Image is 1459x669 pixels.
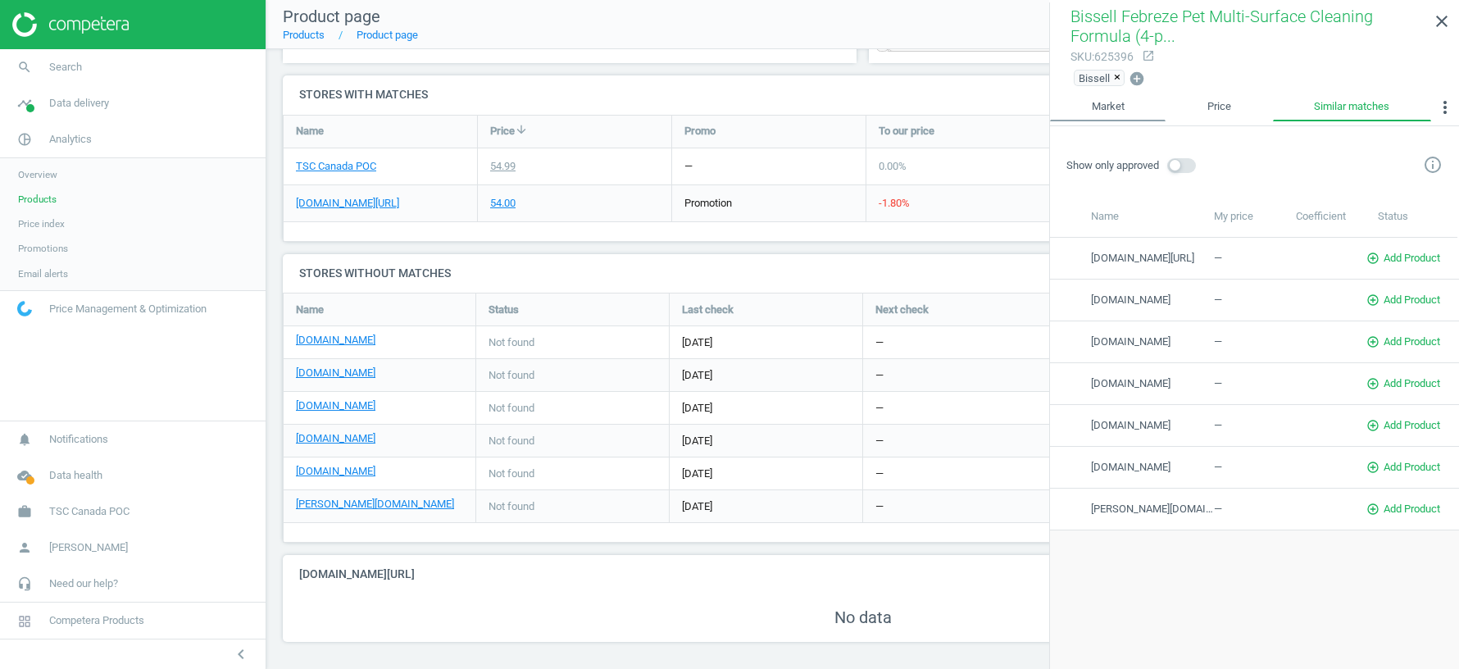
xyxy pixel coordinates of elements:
div: — [1214,376,1296,391]
i: add_circle_outline [1366,335,1379,348]
i: person [9,532,40,563]
h4: [DOMAIN_NAME][URL] [283,555,1443,594]
span: [DOMAIN_NAME] [1091,460,1170,475]
button: add_circle_outlineAdd Product [1357,372,1449,395]
span: Data health [49,468,102,483]
a: Market [1050,93,1166,121]
span: — [875,434,884,448]
div: — [1214,460,1296,475]
span: Search [49,60,82,75]
i: search [9,52,40,83]
i: info_outline [1423,155,1443,175]
i: cloud_done [9,460,40,491]
button: add_circle_outlineAdd Product [1357,456,1449,479]
span: [DATE] [682,335,850,350]
span: Bissell [1079,71,1110,85]
span: Price [490,124,515,139]
span: [DOMAIN_NAME] [1091,293,1170,307]
button: add_circle_outlineAdd Product [1357,289,1449,312]
span: Not found [489,401,534,416]
i: add_circle_outline [1366,503,1379,516]
span: sku [1070,50,1092,63]
a: [DOMAIN_NAME] [296,431,375,446]
span: 0.00 % [879,160,907,172]
span: [DATE] [682,401,850,416]
span: Need our help? [49,576,118,591]
span: [DATE] [682,368,850,383]
i: add_circle_outline [1366,419,1379,432]
span: Notifications [49,432,108,447]
span: Analytics [49,132,92,147]
span: Not found [489,499,534,514]
a: [DOMAIN_NAME][URL] [296,196,399,211]
img: wGWNvw8QSZomAAAAABJRU5ErkJggg== [17,301,32,316]
button: more_vert [1431,93,1459,126]
span: Add Product [1366,418,1440,433]
span: Status [489,303,519,317]
i: open_in_new [1142,49,1155,62]
span: Data delivery [49,96,109,111]
div: 54.00 [490,196,516,211]
span: -1.80 % [879,197,910,209]
a: [DOMAIN_NAME] [296,366,375,380]
div: : 625396 [1070,49,1134,65]
a: Price [1166,93,1272,121]
span: — [875,499,884,514]
div: My price [1214,209,1296,224]
span: Price index [18,217,65,230]
span: promotion [684,197,732,209]
button: add_circle_outlineAdd Product [1357,498,1449,521]
i: arrow_downward [515,123,528,136]
span: — [875,466,884,481]
i: more_vert [1435,98,1455,117]
span: Add Product [1366,460,1440,475]
button: add_circle [1128,70,1146,89]
div: Status [1378,209,1457,224]
i: work [9,496,40,527]
i: close [1432,11,1452,31]
div: — [1214,334,1296,349]
span: × [1114,71,1120,84]
button: add_circle_outlineAdd Product [1357,330,1449,353]
span: Price Management & Optimization [49,302,207,316]
div: — [1214,502,1296,517]
i: pie_chart_outlined [9,124,40,155]
span: Add Product [1366,502,1440,517]
span: — [875,335,884,350]
a: [PERSON_NAME][DOMAIN_NAME] [296,497,454,512]
span: [PERSON_NAME][DOMAIN_NAME] [1091,502,1214,517]
div: — [684,159,693,174]
a: [DOMAIN_NAME] [296,333,375,348]
span: Next check [875,303,929,317]
span: Overview [18,168,57,181]
div: 54.99 [490,159,516,174]
span: Promotions [18,242,68,255]
a: [DOMAIN_NAME] [296,398,375,413]
span: [DOMAIN_NAME] [1091,376,1170,391]
i: notifications [9,424,40,455]
span: Not found [489,368,534,383]
span: [DOMAIN_NAME][URL] [1091,251,1194,266]
span: To our price [879,124,934,139]
a: TSC Canada POC [296,159,376,174]
span: Name [296,303,324,317]
div: — [1214,251,1296,266]
h4: Stores with matches [283,75,1443,114]
span: Email alerts [18,267,68,280]
i: add_circle_outline [1366,377,1379,390]
span: Not found [489,335,534,350]
button: add_circle_outlineAdd Product [1357,414,1449,437]
span: Competera Products [49,613,144,628]
div: Coefficient [1296,209,1378,224]
i: add_circle [1129,71,1145,87]
span: Promo [684,124,716,139]
span: Name [296,124,324,139]
span: [PERSON_NAME] [49,540,128,555]
span: — [875,368,884,383]
span: [DATE] [682,499,850,514]
span: [DATE] [682,434,850,448]
span: [DOMAIN_NAME] [1091,334,1170,349]
a: info_outline [1423,155,1443,176]
i: chevron_left [231,644,251,664]
span: Not found [489,434,534,448]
